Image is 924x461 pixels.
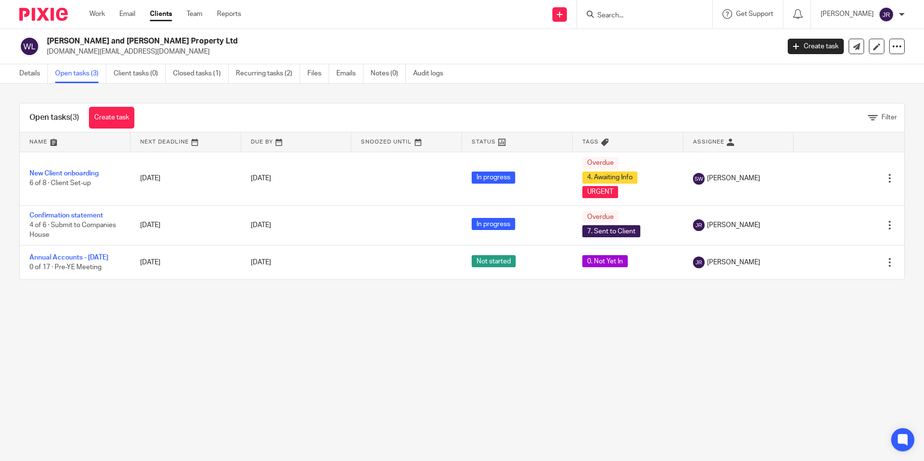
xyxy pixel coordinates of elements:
a: Annual Accounts - [DATE] [29,254,108,261]
span: 0 of 17 · Pre-YE Meeting [29,264,101,271]
a: New Client onboarding [29,170,99,177]
span: Overdue [582,211,619,223]
td: [DATE] [130,152,241,205]
span: [DATE] [251,259,271,266]
a: Reports [217,9,241,19]
td: [DATE] [130,205,241,245]
span: Status [472,139,496,144]
a: Create task [89,107,134,129]
a: Audit logs [413,64,450,83]
span: URGENT [582,186,618,198]
p: [PERSON_NAME] [821,9,874,19]
a: Email [119,9,135,19]
span: Not started [472,255,516,267]
span: 4. Awaiting Info [582,172,637,184]
a: Clients [150,9,172,19]
span: Filter [881,114,897,121]
a: Closed tasks (1) [173,64,229,83]
img: svg%3E [19,36,40,57]
span: 6 of 8 · Client Set-up [29,180,91,187]
td: [DATE] [130,245,241,279]
span: 4 of 6 · Submit to Companies House [29,222,116,239]
span: [PERSON_NAME] [707,258,760,267]
img: svg%3E [693,173,705,185]
span: Snoozed Until [361,139,412,144]
span: Overdue [582,157,619,169]
a: Emails [336,64,363,83]
h1: Open tasks [29,113,79,123]
span: [PERSON_NAME] [707,220,760,230]
a: Client tasks (0) [114,64,166,83]
span: In progress [472,218,515,230]
span: [PERSON_NAME] [707,173,760,183]
span: 0. Not Yet In [582,255,628,267]
a: Open tasks (3) [55,64,106,83]
a: Create task [788,39,844,54]
img: svg%3E [693,257,705,268]
span: Tags [582,139,599,144]
span: 7. Sent to Client [582,225,640,237]
a: Confirmation statement [29,212,103,219]
a: Team [187,9,202,19]
span: [DATE] [251,222,271,229]
span: Get Support [736,11,773,17]
p: [DOMAIN_NAME][EMAIL_ADDRESS][DOMAIN_NAME] [47,47,773,57]
a: Recurring tasks (2) [236,64,300,83]
a: Files [307,64,329,83]
a: Notes (0) [371,64,406,83]
a: Work [89,9,105,19]
a: Details [19,64,48,83]
input: Search [596,12,683,20]
img: svg%3E [693,219,705,231]
img: svg%3E [879,7,894,22]
span: In progress [472,172,515,184]
span: [DATE] [251,175,271,182]
h2: [PERSON_NAME] and [PERSON_NAME] Property Ltd [47,36,628,46]
span: (3) [70,114,79,121]
img: Pixie [19,8,68,21]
